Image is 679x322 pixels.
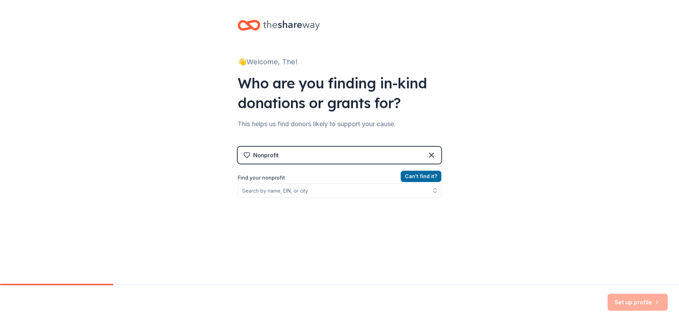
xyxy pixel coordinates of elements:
[253,151,279,159] div: Nonprofit
[238,118,441,130] div: This helps us find donors likely to support your cause.
[401,171,441,182] button: Can't find it?
[238,174,441,182] label: Find your nonprofit
[238,183,441,198] input: Search by name, EIN, or city
[238,56,441,68] div: 👋 Welcome, The!
[238,73,441,113] div: Who are you finding in-kind donations or grants for?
